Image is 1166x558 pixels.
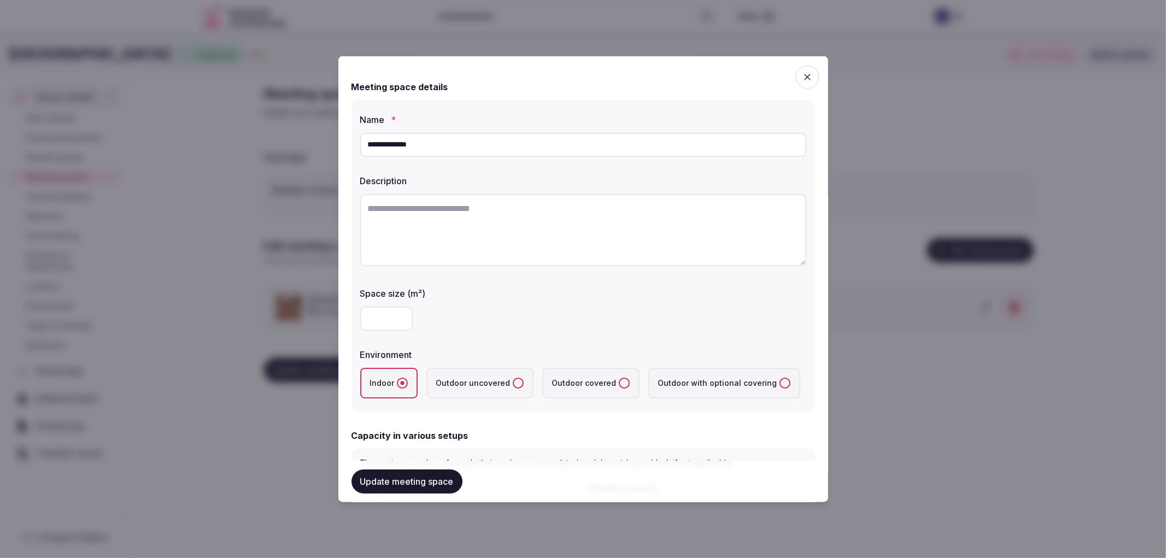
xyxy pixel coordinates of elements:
button: Indoor [397,377,408,388]
button: Update meeting space [351,469,462,494]
label: Environment [360,350,806,359]
h2: Meeting space details [351,80,448,93]
h2: Capacity in various setups [351,428,468,442]
label: Description [360,176,806,185]
label: Name [360,115,806,124]
button: Outdoor with optional covering [780,377,790,388]
label: Outdoor covered [542,367,640,398]
label: Outdoor uncovered [426,367,534,398]
label: Indoor [360,367,418,398]
button: Outdoor covered [619,377,630,388]
p: The maximum number of people that can be accommodated each layout. Leave blank if not applicable. [360,457,806,468]
button: Outdoor uncovered [513,377,524,388]
label: Space size (m²) [360,289,806,297]
label: Outdoor with optional covering [648,367,800,398]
